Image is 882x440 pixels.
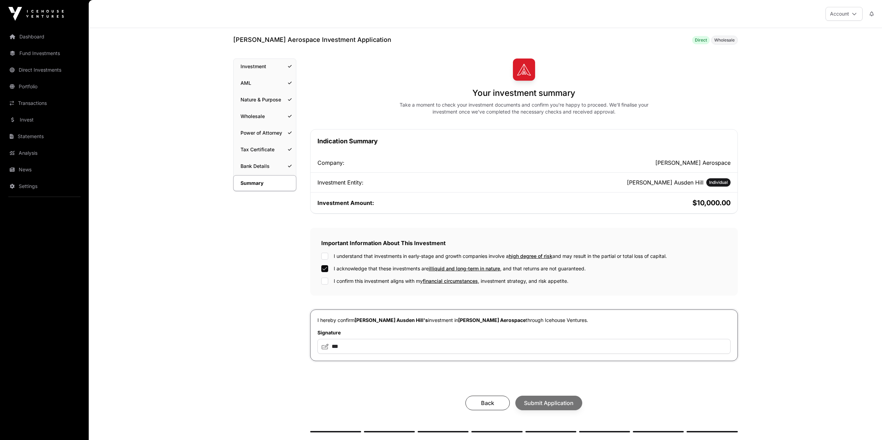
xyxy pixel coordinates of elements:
[334,253,667,260] label: I understand that investments in early-stage and growth companies involve a and may result in the...
[847,407,882,440] iframe: Chat Widget
[509,253,552,259] span: high degree of risk
[525,159,731,167] h2: [PERSON_NAME] Aerospace
[321,239,727,247] h2: Important Information About This Investment
[709,180,728,185] span: Individual
[513,59,535,81] img: Dawn Aerospace
[8,7,64,21] img: Icehouse Ventures Logo
[355,317,428,323] span: [PERSON_NAME] Ausden Hill's
[423,278,478,284] span: financial circumstances
[317,329,731,336] label: Signature
[6,179,83,194] a: Settings
[714,37,735,43] span: Wholesale
[472,88,575,99] h1: Your investment summary
[458,317,526,323] span: [PERSON_NAME] Aerospace
[6,46,83,61] a: Fund Investments
[317,317,731,324] p: I hereby confirm investment in through Icehouse Ventures.
[695,37,707,43] span: Direct
[317,199,374,206] span: Investment Amount:
[474,399,501,407] span: Back
[234,109,296,124] a: Wholesale
[234,59,296,74] a: Investment
[334,278,568,285] label: I confirm this investment aligns with my , investment strategy, and risk appetite.
[233,175,296,191] a: Summary
[429,266,500,271] span: illiquid and long-term in nature
[465,396,510,410] button: Back
[6,29,83,44] a: Dashboard
[334,265,586,272] label: I acknowledge that these investments are , and that returns are not guaranteed.
[234,75,296,91] a: AML
[6,79,83,94] a: Portfolio
[6,112,83,127] a: Invest
[525,198,731,208] h2: $10,000.00
[234,125,296,141] a: Power of Attorney
[826,7,863,21] button: Account
[6,145,83,161] a: Analysis
[6,62,83,78] a: Direct Investments
[317,136,731,146] h1: Indication Summary
[233,35,391,45] h1: [PERSON_NAME] Aerospace Investment Application
[6,129,83,144] a: Statements
[234,92,296,107] a: Nature & Purpose
[391,101,657,115] div: Take a moment to check your investment documents and confirm you're happy to proceed. We’ll final...
[6,96,83,111] a: Transactions
[234,159,296,174] a: Bank Details
[627,178,704,187] h2: [PERSON_NAME] Ausden Hill
[234,142,296,157] a: Tax Certificate
[6,162,83,177] a: News
[317,178,523,187] div: Investment Entity:
[317,159,523,167] div: Company:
